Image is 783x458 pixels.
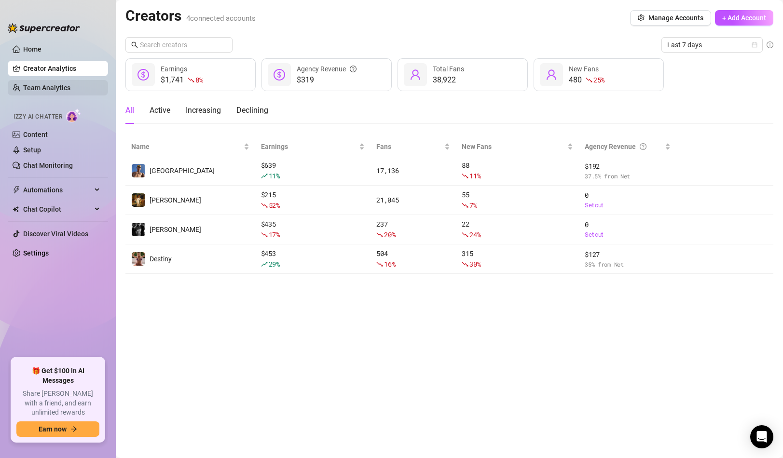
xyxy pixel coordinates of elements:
[585,249,670,260] span: $ 127
[131,141,242,152] span: Name
[469,171,481,180] span: 11 %
[236,105,268,116] div: Declining
[13,186,20,194] span: thunderbolt
[586,77,592,83] span: fall
[150,226,201,233] span: [PERSON_NAME]
[274,69,285,81] span: dollar-circle
[376,165,450,176] div: 17,136
[161,74,203,86] div: $1,741
[376,261,383,268] span: fall
[376,195,450,205] div: 21,045
[585,219,670,240] div: 0
[469,201,477,210] span: 7 %
[456,137,579,156] th: New Fans
[462,248,573,269] div: 315
[376,248,450,269] div: 504
[14,112,62,121] span: Izzy AI Chatter
[376,231,383,238] span: fall
[261,261,268,268] span: rise
[569,74,604,86] div: 480
[269,171,280,180] span: 11 %
[462,173,468,179] span: fall
[569,65,599,73] span: New Fans
[593,75,604,84] span: 25 %
[186,105,221,116] div: Increasing
[261,248,365,269] div: $ 453
[150,105,170,116] div: Active
[23,202,92,217] span: Chat Copilot
[23,61,100,76] a: Creator Analytics
[722,14,766,22] span: + Add Account
[630,10,711,26] button: Manage Accounts
[23,182,92,198] span: Automations
[261,189,365,211] div: $ 215
[195,75,203,84] span: 8 %
[132,193,145,207] img: Marvin
[255,137,371,156] th: Earnings
[188,77,194,83] span: fall
[150,167,215,175] span: [GEOGRAPHIC_DATA]
[750,425,773,448] div: Open Intercom Messenger
[261,231,268,238] span: fall
[546,69,557,81] span: user
[376,141,442,152] span: Fans
[462,231,468,238] span: fall
[648,14,703,22] span: Manage Accounts
[350,64,357,74] span: question-circle
[261,160,365,181] div: $ 639
[585,190,670,210] div: 0
[469,230,481,239] span: 24 %
[186,14,256,23] span: 4 connected accounts
[462,189,573,211] div: 55
[269,201,280,210] span: 52 %
[132,252,145,266] img: Destiny
[261,173,268,179] span: rise
[585,201,670,210] a: Set cut
[585,260,670,269] span: 35 % from Net
[137,69,149,81] span: dollar-circle
[410,69,421,81] span: user
[16,366,99,385] span: 🎁 Get $100 in AI Messages
[462,141,565,152] span: New Fans
[131,41,138,48] span: search
[161,65,187,73] span: Earnings
[462,160,573,181] div: 88
[66,108,81,122] img: AI Chatter
[132,164,145,177] img: Dallas
[8,23,80,33] img: logo-BBDzfeDw.svg
[371,137,456,156] th: Fans
[150,255,172,263] span: Destiny
[23,84,70,92] a: Team Analytics
[150,196,201,204] span: [PERSON_NAME]
[638,14,645,21] span: setting
[132,223,145,236] img: Marvin
[462,261,468,268] span: fall
[767,41,773,48] span: info-circle
[16,421,99,437] button: Earn nowarrow-right
[585,230,670,240] a: Set cut
[715,10,773,26] button: + Add Account
[125,7,256,25] h2: Creators
[39,425,67,433] span: Earn now
[585,172,670,181] span: 37.5 % from Net
[261,141,357,152] span: Earnings
[462,219,573,240] div: 22
[462,202,468,209] span: fall
[16,389,99,418] span: Share [PERSON_NAME] with a friend, and earn unlimited rewards
[269,230,280,239] span: 17 %
[585,161,670,172] span: $ 192
[70,426,77,432] span: arrow-right
[23,249,49,257] a: Settings
[376,219,450,240] div: 237
[752,42,757,48] span: calendar
[433,74,464,86] div: 38,922
[23,146,41,154] a: Setup
[125,105,134,116] div: All
[297,74,357,86] span: $319
[667,38,757,52] span: Last 7 days
[23,230,88,238] a: Discover Viral Videos
[23,45,41,53] a: Home
[13,206,19,213] img: Chat Copilot
[23,131,48,138] a: Content
[140,40,219,50] input: Search creators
